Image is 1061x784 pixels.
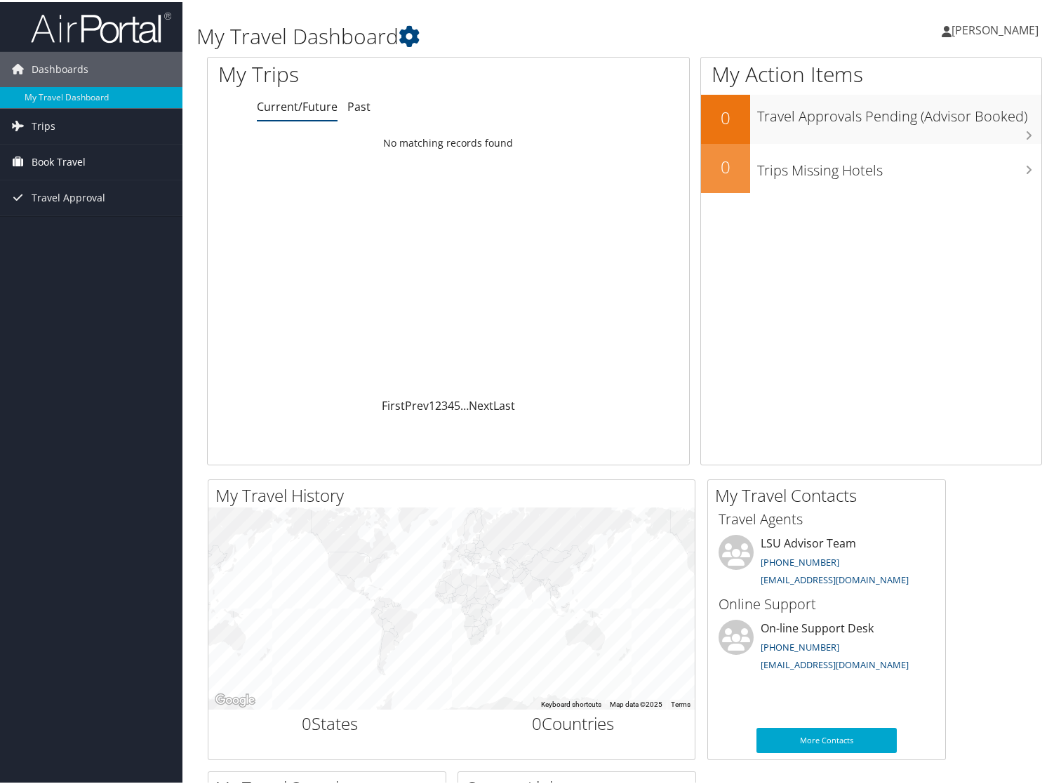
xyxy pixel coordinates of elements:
h1: My Action Items [701,58,1041,87]
img: airportal-logo.png [31,9,171,42]
a: 2 [435,396,441,411]
span: … [460,396,469,411]
a: Terms (opens in new tab) [671,698,690,706]
a: Past [347,97,371,112]
h2: States [219,710,441,733]
a: [EMAIL_ADDRESS][DOMAIN_NAME] [761,571,909,584]
a: More Contacts [756,726,897,751]
span: Travel Approval [32,178,105,213]
h3: Online Support [719,592,935,612]
h1: My Trips [218,58,478,87]
h3: Trips Missing Hotels [757,152,1041,178]
a: Prev [405,396,429,411]
button: Keyboard shortcuts [541,698,601,707]
span: Dashboards [32,50,88,85]
h2: 0 [701,104,750,128]
img: Google [212,689,258,707]
a: 3 [441,396,448,411]
a: Last [493,396,515,411]
li: LSU Advisor Team [712,533,942,590]
a: [PHONE_NUMBER] [761,639,839,651]
span: [PERSON_NAME] [952,20,1039,36]
a: [EMAIL_ADDRESS][DOMAIN_NAME] [761,656,909,669]
a: 1 [429,396,435,411]
h2: My Travel History [215,481,695,505]
h1: My Travel Dashboard [196,20,767,49]
h3: Travel Agents [719,507,935,527]
h3: Travel Approvals Pending (Advisor Booked) [757,98,1041,124]
a: 4 [448,396,454,411]
li: On-line Support Desk [712,618,942,675]
a: 5 [454,396,460,411]
a: [PHONE_NUMBER] [761,554,839,566]
h2: My Travel Contacts [715,481,945,505]
a: 0Travel Approvals Pending (Advisor Booked) [701,93,1041,142]
h2: 0 [701,153,750,177]
a: Next [469,396,493,411]
td: No matching records found [208,128,689,154]
h2: Countries [462,710,685,733]
a: Open this area in Google Maps (opens a new window) [212,689,258,707]
span: Book Travel [32,142,86,178]
span: 0 [532,710,542,733]
a: Current/Future [257,97,338,112]
a: 0Trips Missing Hotels [701,142,1041,191]
span: Trips [32,107,55,142]
span: Map data ©2025 [610,698,662,706]
a: [PERSON_NAME] [942,7,1053,49]
a: First [382,396,405,411]
span: 0 [302,710,312,733]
